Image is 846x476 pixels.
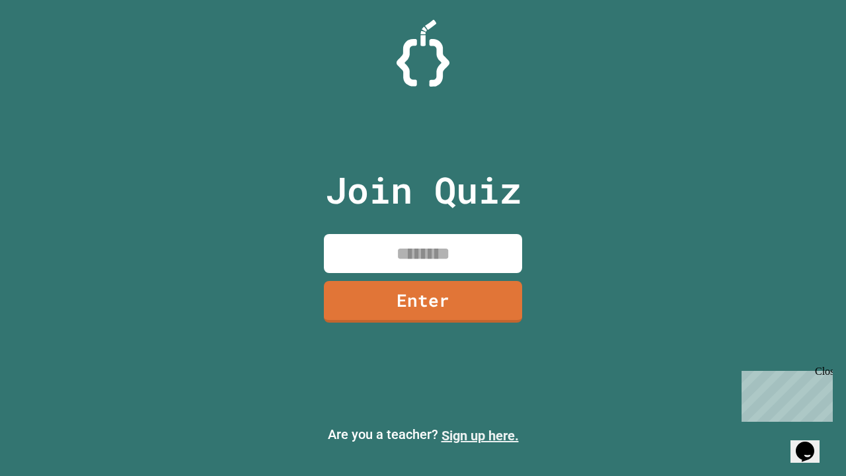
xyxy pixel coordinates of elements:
iframe: chat widget [736,366,833,422]
iframe: chat widget [790,423,833,463]
div: Chat with us now!Close [5,5,91,84]
p: Are you a teacher? [11,424,835,446]
p: Join Quiz [325,163,521,218]
a: Sign up here. [442,428,519,444]
img: Logo.svg [397,20,449,87]
a: Enter [324,281,522,323]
